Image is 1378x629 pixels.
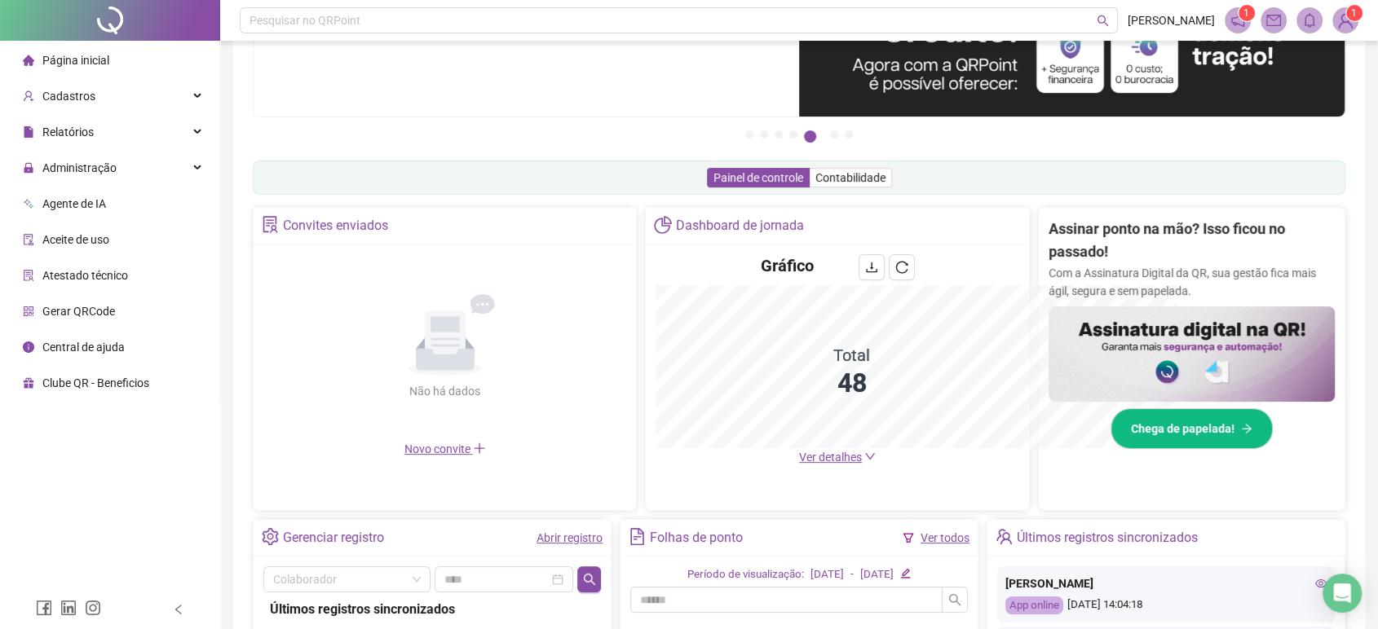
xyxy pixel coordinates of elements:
img: banner%2F02c71560-61a6-44d4-94b9-c8ab97240462.png [1049,306,1335,402]
a: Ver detalhes down [799,451,876,464]
span: Relatórios [42,125,94,139]
div: Folhas de ponto [650,524,743,552]
span: info-circle [23,341,34,353]
div: - [850,566,854,583]
span: notification [1230,13,1245,28]
span: Cadastros [42,90,95,103]
button: 1 [745,130,753,139]
span: gift [23,377,34,389]
p: Com a Assinatura Digital da QR, sua gestão fica mais ágil, segura e sem papelada. [1049,264,1335,300]
span: pie-chart [654,216,671,233]
span: Agente de IA [42,197,106,210]
span: user-add [23,90,34,102]
span: solution [23,270,34,281]
span: Contabilidade [815,171,886,184]
span: search [583,573,596,586]
div: [DATE] [860,566,894,583]
span: search [1097,15,1109,27]
span: file-text [629,528,646,545]
span: Página inicial [42,54,109,67]
button: 6 [830,130,838,139]
span: arrow-right [1241,423,1252,434]
span: Painel de controle [713,171,803,184]
div: Convites enviados [283,212,388,240]
button: 3 [775,130,783,139]
div: Gerenciar registro [283,524,384,552]
div: Dashboard de jornada [676,212,804,240]
div: [DATE] [810,566,844,583]
sup: Atualize o seu contato no menu Meus Dados [1346,5,1363,21]
h2: Assinar ponto na mão? Isso ficou no passado! [1049,218,1335,264]
span: team [996,528,1013,545]
span: filter [903,532,914,543]
span: Aceite de uso [42,233,109,246]
button: 5 [804,130,816,143]
span: home [23,55,34,66]
span: lock [23,162,34,174]
span: plus [473,442,486,455]
span: 1 [1243,7,1249,19]
span: eye [1315,578,1327,589]
sup: 1 [1239,5,1255,21]
span: instagram [85,600,101,616]
div: [PERSON_NAME] [1005,574,1327,592]
span: download [865,261,878,274]
a: Abrir registro [537,531,603,544]
button: 7 [845,130,853,139]
div: [DATE] 14:04:18 [1005,596,1327,615]
span: Novo convite [404,442,486,455]
h4: Gráfico [761,254,814,277]
span: mail [1266,13,1281,28]
span: Administração [42,161,117,174]
span: edit [900,568,911,578]
div: App online [1005,596,1063,615]
span: [PERSON_NAME] [1128,11,1215,29]
div: Últimos registros sincronizados [270,599,594,619]
span: Ver detalhes [799,451,862,464]
span: linkedin [60,600,77,616]
span: Central de ajuda [42,341,125,354]
span: Gerar QRCode [42,305,115,318]
div: Open Intercom Messenger [1323,574,1362,613]
span: 1 [1351,7,1357,19]
div: Últimos registros sincronizados [1017,524,1198,552]
button: Chega de papelada! [1111,408,1273,449]
span: left [173,604,184,615]
div: Não há dados [370,382,520,400]
button: 2 [760,130,768,139]
span: facebook [36,600,52,616]
span: bell [1302,13,1317,28]
span: Chega de papelada! [1131,420,1234,438]
span: file [23,126,34,138]
span: audit [23,234,34,245]
span: setting [262,528,279,545]
span: search [948,593,961,606]
span: Clube QR - Beneficios [42,376,149,389]
img: 87615 [1333,8,1358,33]
span: reload [895,261,908,274]
span: down [864,451,876,462]
span: qrcode [23,306,34,317]
span: solution [262,216,279,233]
span: Atestado técnico [42,269,128,282]
div: Período de visualização: [687,566,804,583]
button: 4 [789,130,797,139]
a: Ver todos [921,531,969,544]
